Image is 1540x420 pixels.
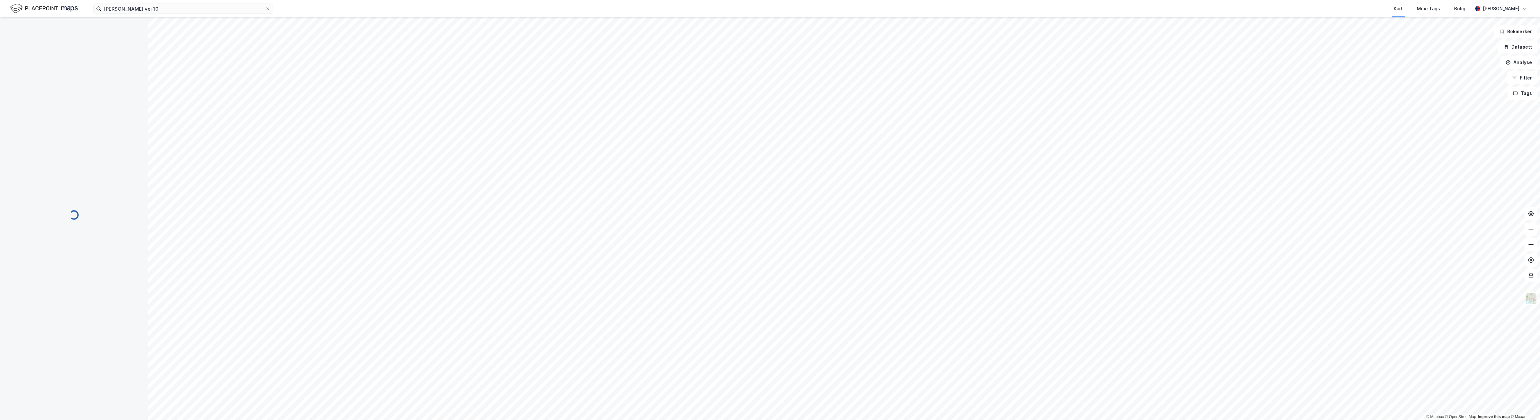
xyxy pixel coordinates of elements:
[1483,5,1519,13] div: [PERSON_NAME]
[101,4,265,14] input: Søk på adresse, matrikkel, gårdeiere, leietakere eller personer
[1508,389,1540,420] iframe: Chat Widget
[1394,5,1403,13] div: Kart
[69,210,79,220] img: spinner.a6d8c91a73a9ac5275cf975e30b51cfb.svg
[1478,415,1510,419] a: Improve this map
[1494,25,1537,38] button: Bokmerker
[1454,5,1465,13] div: Bolig
[10,3,78,14] img: logo.f888ab2527a4732fd821a326f86c7f29.svg
[1417,5,1440,13] div: Mine Tags
[1500,56,1537,69] button: Analyse
[1507,71,1537,84] button: Filter
[1498,41,1537,53] button: Datasett
[1525,293,1537,305] img: Z
[1445,415,1476,419] a: OpenStreetMap
[1508,87,1537,100] button: Tags
[1426,415,1444,419] a: Mapbox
